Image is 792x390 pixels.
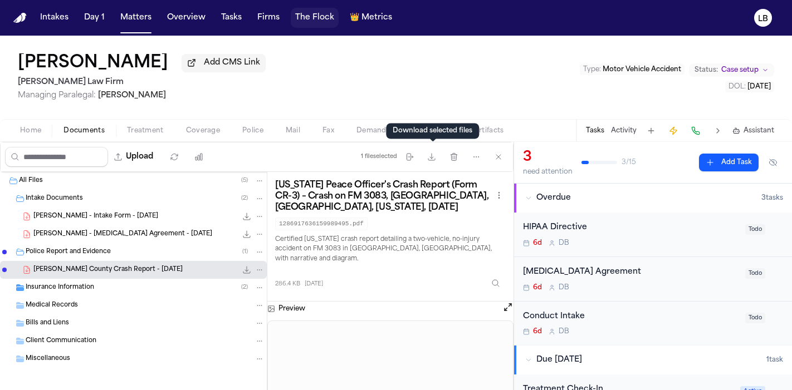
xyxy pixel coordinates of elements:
[275,218,368,230] code: 1286917636159989495.pdf
[241,284,248,290] span: ( 2 )
[474,126,504,135] span: Artifacts
[643,123,659,139] button: Add Task
[744,126,774,135] span: Assistant
[26,319,69,328] span: Bills and Liens
[241,211,252,222] button: Download B. Buras - Intake Form - 9.17.25
[611,126,637,135] button: Activity
[523,266,739,279] div: [MEDICAL_DATA] Agreement
[26,354,70,364] span: Miscellaneous
[523,167,573,176] div: need attention
[695,66,718,75] span: Status:
[350,12,359,23] span: crown
[217,8,246,28] button: Tasks
[241,177,248,184] span: ( 5 )
[98,91,166,100] span: [PERSON_NAME]
[242,249,248,255] span: ( 1 )
[291,8,339,28] button: The Flock
[721,66,759,75] span: Case setup
[533,239,542,248] span: 6d
[761,194,783,203] span: 3 task s
[688,123,703,139] button: Make a Call
[747,83,771,90] span: [DATE]
[63,126,105,135] span: Documents
[204,57,260,68] span: Add CMS Link
[514,257,792,302] div: Open task: Retainer Agreement
[763,154,783,171] button: Hide completed tasks (⌘⇧H)
[33,212,158,221] span: [PERSON_NAME] - Intake Form - [DATE]
[19,176,43,186] span: All Files
[523,149,573,166] div: 3
[536,192,571,204] span: Overdue
[33,265,183,275] span: [PERSON_NAME] County Crash Report - [DATE]
[361,12,392,23] span: Metrics
[26,194,83,204] span: Intake Documents
[533,327,542,336] span: 6d
[36,8,73,28] a: Intakes
[275,180,492,213] h3: [US_STATE] Peace Officer's Crash Report (Form CR-3) – Crash on FM 3083, [GEOGRAPHIC_DATA], [GEOGR...
[26,301,78,310] span: Medical Records
[33,230,212,239] span: [PERSON_NAME] - [MEDICAL_DATA] Agreement - [DATE]
[186,126,220,135] span: Coverage
[241,264,252,275] button: Download B. Buras - Montgomery County Crash Report - 8.29.25
[80,8,109,28] button: Day 1
[345,8,397,28] button: crownMetrics
[689,63,774,77] button: Change status from Case setup
[583,66,601,73] span: Type :
[182,54,266,72] button: Add CMS Link
[108,147,160,167] button: Upload
[127,126,164,135] span: Treatment
[732,126,774,135] button: Assistant
[533,283,542,292] span: 6d
[745,268,765,279] span: Todo
[286,126,300,135] span: Mail
[18,53,168,73] button: Edit matter name
[18,53,168,73] h1: [PERSON_NAME]
[502,302,514,316] button: Open preview
[275,280,300,288] span: 286.4 KB
[242,126,263,135] span: Police
[725,81,774,92] button: Edit DOL: 2025-08-29
[26,248,111,257] span: Police Report and Evidence
[699,154,759,171] button: Add Task
[559,283,569,292] span: D B
[241,229,252,240] button: Download B. Buras - Retainer Agreement - 8.29.25
[18,91,96,100] span: Managing Paralegal:
[26,283,94,293] span: Insurance Information
[241,195,248,201] span: ( 2 )
[163,8,210,28] button: Overview
[536,354,582,366] span: Due [DATE]
[20,126,41,135] span: Home
[729,83,746,90] span: DOL :
[514,213,792,257] div: Open task: HIPAA Directive
[745,313,765,323] span: Todo
[305,280,323,288] span: [DATE]
[523,310,739,323] div: Conduct Intake
[745,224,765,235] span: Todo
[361,153,397,160] div: 1 file selected
[278,304,305,313] h3: Preview
[18,76,266,89] h2: [PERSON_NAME] Law Firm
[603,66,681,73] span: Motor Vehicle Accident
[322,126,334,135] span: Fax
[13,13,27,23] a: Home
[514,302,792,345] div: Open task: Conduct Intake
[5,147,108,167] input: Search files
[580,64,685,75] button: Edit Type: Motor Vehicle Accident
[514,345,792,374] button: Due [DATE]1task
[559,239,569,248] span: D B
[386,123,479,139] div: Download selected files
[622,158,636,167] span: 3 / 15
[559,327,569,336] span: D B
[666,123,681,139] button: Create Immediate Task
[758,15,768,23] text: LB
[523,221,739,234] div: HIPAA Directive
[13,13,27,23] img: Finch Logo
[116,8,156,28] button: Matters
[275,235,506,265] p: Certified [US_STATE] crash report detailing a two-vehicle, no-injury accident on FM 3083 in [GEOG...
[253,8,284,28] button: Firms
